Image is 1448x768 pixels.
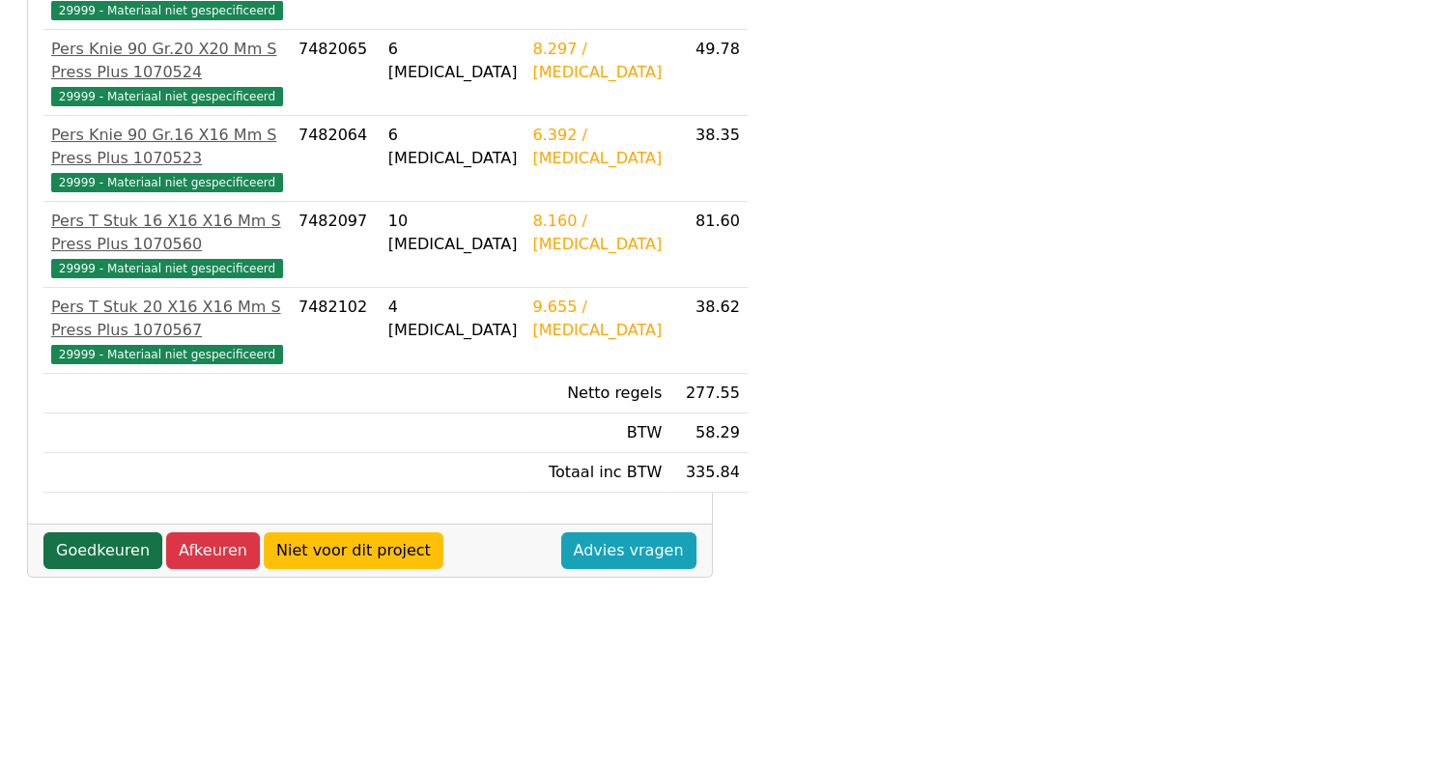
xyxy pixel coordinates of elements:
div: Pers Knie 90 Gr.16 X16 Mm S Press Plus 1070523 [51,124,283,170]
div: 4 [MEDICAL_DATA] [388,296,518,342]
td: BTW [525,413,670,453]
div: Pers Knie 90 Gr.20 X20 Mm S Press Plus 1070524 [51,38,283,84]
td: 38.62 [669,288,748,374]
a: Goedkeuren [43,532,162,569]
td: 81.60 [669,202,748,288]
div: 6 [MEDICAL_DATA] [388,124,518,170]
a: Niet voor dit project [264,532,443,569]
span: 29999 - Materiaal niet gespecificeerd [51,345,283,364]
td: 7482064 [291,116,381,202]
div: 9.655 / [MEDICAL_DATA] [533,296,663,342]
div: Pers T Stuk 16 X16 X16 Mm S Press Plus 1070560 [51,210,283,256]
td: Netto regels [525,374,670,413]
td: 277.55 [669,374,748,413]
div: 6.392 / [MEDICAL_DATA] [533,124,663,170]
span: 29999 - Materiaal niet gespecificeerd [51,1,283,20]
div: Pers T Stuk 20 X16 X16 Mm S Press Plus 1070567 [51,296,283,342]
div: 6 [MEDICAL_DATA] [388,38,518,84]
td: 38.35 [669,116,748,202]
td: 7482102 [291,288,381,374]
a: Pers Knie 90 Gr.16 X16 Mm S Press Plus 107052329999 - Materiaal niet gespecificeerd [51,124,283,193]
a: Pers T Stuk 20 X16 X16 Mm S Press Plus 107056729999 - Materiaal niet gespecificeerd [51,296,283,365]
td: 7482065 [291,30,381,116]
a: Advies vragen [561,532,696,569]
td: 49.78 [669,30,748,116]
div: 8.297 / [MEDICAL_DATA] [533,38,663,84]
span: 29999 - Materiaal niet gespecificeerd [51,87,283,106]
div: 8.160 / [MEDICAL_DATA] [533,210,663,256]
span: 29999 - Materiaal niet gespecificeerd [51,259,283,278]
div: 10 [MEDICAL_DATA] [388,210,518,256]
td: Totaal inc BTW [525,453,670,493]
a: Pers T Stuk 16 X16 X16 Mm S Press Plus 107056029999 - Materiaal niet gespecificeerd [51,210,283,279]
span: 29999 - Materiaal niet gespecificeerd [51,173,283,192]
a: Afkeuren [166,532,260,569]
td: 335.84 [669,453,748,493]
td: 7482097 [291,202,381,288]
td: 58.29 [669,413,748,453]
a: Pers Knie 90 Gr.20 X20 Mm S Press Plus 107052429999 - Materiaal niet gespecificeerd [51,38,283,107]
